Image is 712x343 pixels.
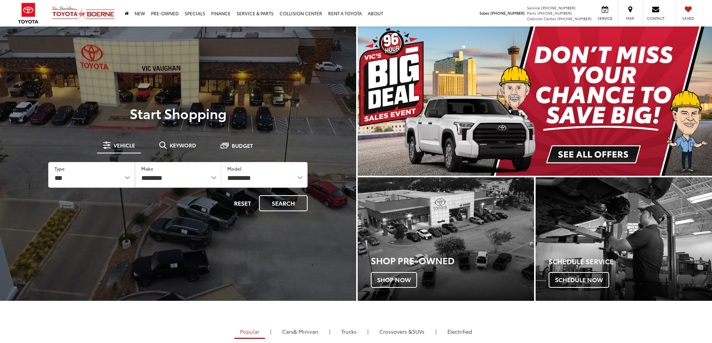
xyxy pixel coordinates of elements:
[549,272,609,288] span: Schedule Now
[480,10,489,16] span: Sales
[170,143,196,148] span: Keyword
[336,325,362,338] a: Trucks
[527,16,556,21] span: Collision Center
[490,10,525,16] span: [PHONE_NUMBER]
[114,143,135,148] span: Vehicle
[227,165,241,172] label: Model
[527,10,536,16] span: Parts
[228,195,258,211] button: Reset
[358,177,534,301] div: Toyota
[232,143,253,148] span: Budget
[277,325,324,338] a: Cars
[141,165,153,172] label: Make
[537,10,572,16] span: [PHONE_NUMBER]
[442,325,478,338] a: Electrified
[327,328,332,335] li: |
[379,328,412,335] span: Crossovers &
[268,328,273,335] li: |
[557,16,592,21] span: [PHONE_NUMBER]
[55,165,65,172] label: Type
[527,5,540,10] span: Service
[680,16,696,21] span: Saved
[31,106,325,121] p: Start Shopping
[597,16,613,21] span: Service
[234,325,265,339] a: Popular
[366,328,370,335] li: |
[536,177,712,301] a: Schedule Service Schedule Now
[536,177,712,301] div: Toyota
[358,177,534,301] a: Shop Pre-Owned Shop Now
[52,6,115,21] img: Vic Vaughan Toyota of Boerne
[293,328,318,335] span: & Minivan
[259,195,308,211] button: Search
[374,325,430,338] a: SUVs
[622,16,638,21] span: Map
[541,5,576,10] span: [PHONE_NUMBER]
[549,258,712,265] h4: Schedule Service
[371,255,534,265] h3: Shop Pre-Owned
[647,16,665,21] span: Contact
[434,328,438,335] li: |
[371,272,417,288] span: Shop Now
